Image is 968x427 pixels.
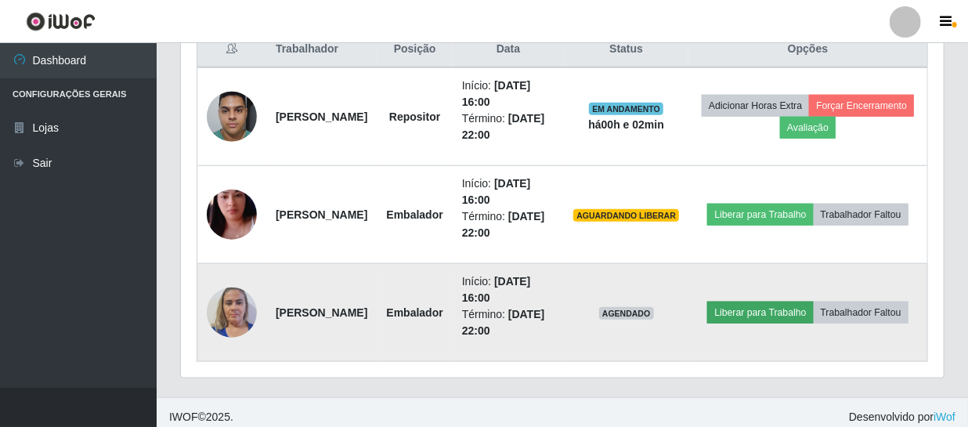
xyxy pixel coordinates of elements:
[849,409,955,425] span: Desenvolvido por
[377,31,452,68] th: Posição
[702,95,809,117] button: Adicionar Horas Extra
[462,79,531,108] time: [DATE] 16:00
[26,12,96,31] img: CoreUI Logo
[589,103,663,115] span: EM ANDAMENTO
[462,275,531,304] time: [DATE] 16:00
[276,208,367,221] strong: [PERSON_NAME]
[276,306,367,319] strong: [PERSON_NAME]
[780,117,836,139] button: Avaliação
[688,31,927,68] th: Opções
[207,83,257,150] img: 1738540526500.jpeg
[573,209,679,222] span: AGUARDANDO LIBERAR
[386,208,442,221] strong: Embalador
[386,306,442,319] strong: Embalador
[169,409,233,425] span: © 2025 .
[707,204,813,226] button: Liberar para Trabalho
[207,279,257,346] img: 1752868236583.jpeg
[462,208,554,241] li: Término:
[564,31,688,68] th: Status
[389,110,440,123] strong: Repositor
[588,118,664,131] strong: há 00 h e 02 min
[462,176,554,208] li: Início:
[934,411,955,423] a: iWof
[707,302,813,324] button: Liberar para Trabalho
[599,307,654,320] span: AGENDADO
[814,204,908,226] button: Trabalhador Faltou
[462,273,554,306] li: Início:
[453,31,564,68] th: Data
[169,411,198,423] span: IWOF
[266,31,377,68] th: Trabalhador
[207,170,257,259] img: 1754840116013.jpeg
[462,78,554,110] li: Início:
[809,95,914,117] button: Forçar Encerramento
[814,302,908,324] button: Trabalhador Faltou
[462,306,554,339] li: Término:
[276,110,367,123] strong: [PERSON_NAME]
[462,177,531,206] time: [DATE] 16:00
[462,110,554,143] li: Término:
